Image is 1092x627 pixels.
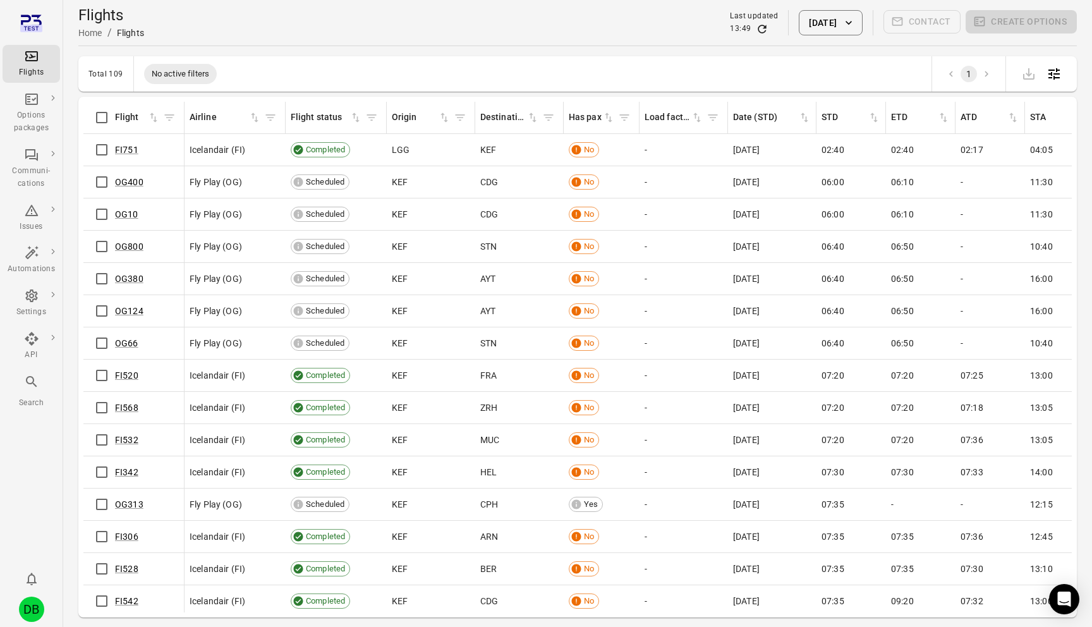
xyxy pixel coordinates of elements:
[78,28,102,38] a: Home
[115,209,138,219] a: OG10
[190,111,248,125] div: Airline
[961,498,1020,511] div: -
[1030,563,1053,575] span: 13:10
[301,369,349,382] span: Completed
[1016,67,1041,79] span: Please make a selection to export
[1030,305,1053,317] span: 16:00
[8,306,55,319] div: Settings
[392,111,438,125] div: Origin
[822,305,844,317] span: 06:40
[480,369,497,382] span: FRA
[645,434,723,446] div: -
[451,108,470,127] span: Filter by origin
[645,595,723,607] div: -
[645,143,723,156] div: -
[392,111,451,125] span: Origin
[392,337,408,350] span: KEF
[301,595,349,607] span: Completed
[291,111,362,125] div: Sort by flight status in ascending order
[1030,111,1076,125] div: STA
[480,240,497,253] span: STN
[3,199,60,237] a: Issues
[822,176,844,188] span: 06:00
[3,45,60,83] a: Flights
[733,563,760,575] span: [DATE]
[190,401,245,414] span: Icelandair (FI)
[961,111,1019,125] div: Sort by ATD in ascending order
[961,337,1020,350] div: -
[392,143,409,156] span: LGG
[891,530,914,543] span: 07:35
[392,595,408,607] span: KEF
[392,208,408,221] span: KEF
[190,208,242,221] span: Fly Play (OG)
[190,305,242,317] span: Fly Play (OG)
[392,434,408,446] span: KEF
[392,466,408,478] span: KEF
[961,143,983,156] span: 02:17
[291,111,349,125] div: Flight status
[645,272,723,285] div: -
[115,111,160,125] div: Sort by flight in ascending order
[891,369,914,382] span: 07:20
[190,111,261,125] div: Sort by airline in ascending order
[822,466,844,478] span: 07:30
[190,595,245,607] span: Icelandair (FI)
[480,434,499,446] span: MUC
[115,338,138,348] a: OG66
[822,208,844,221] span: 06:00
[115,403,138,413] a: FI568
[891,466,914,478] span: 07:30
[961,305,1020,317] div: -
[14,592,49,627] button: Daníel Benediktsson
[579,305,598,317] span: No
[539,108,558,127] button: Filter by destination
[19,597,44,622] div: DB
[392,272,408,285] span: KEF
[392,111,451,125] div: Sort by origin in ascending order
[961,176,1020,188] div: -
[190,337,242,350] span: Fly Play (OG)
[579,434,598,446] span: No
[615,108,634,127] button: Filter by has pax
[1030,111,1089,125] span: STA
[115,274,143,284] a: OG380
[733,401,760,414] span: [DATE]
[799,10,862,35] button: [DATE]
[392,498,408,511] span: KEF
[115,145,138,155] a: FI751
[579,176,598,188] span: No
[579,208,598,221] span: No
[362,108,381,127] button: Filter by flight status
[822,434,844,446] span: 07:20
[645,111,703,125] div: Sort by load factor in ascending order
[144,68,217,80] span: No active filters
[301,563,349,575] span: Completed
[733,337,760,350] span: [DATE]
[961,208,1020,221] div: -
[1030,434,1053,446] span: 13:05
[3,241,60,279] a: Automations
[756,23,768,35] button: Refresh data
[645,466,723,478] div: -
[392,305,408,317] span: KEF
[733,434,760,446] span: [DATE]
[190,176,242,188] span: Fly Play (OG)
[3,143,60,194] a: Communi-cations
[703,108,722,127] span: Filter by load factor
[301,466,349,478] span: Completed
[966,10,1077,35] span: Please make a selection to create an option package
[645,305,723,317] div: -
[891,337,914,350] span: 06:50
[891,305,914,317] span: 06:50
[822,111,868,125] div: STD
[160,108,179,127] span: Filter by flight
[883,10,961,35] span: Please make a selection to create communications
[891,111,937,125] div: ETD
[822,111,880,125] div: Sort by STD in ascending order
[961,466,983,478] span: 07:33
[961,401,983,414] span: 07:18
[569,111,602,125] div: Has pax
[190,563,245,575] span: Icelandair (FI)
